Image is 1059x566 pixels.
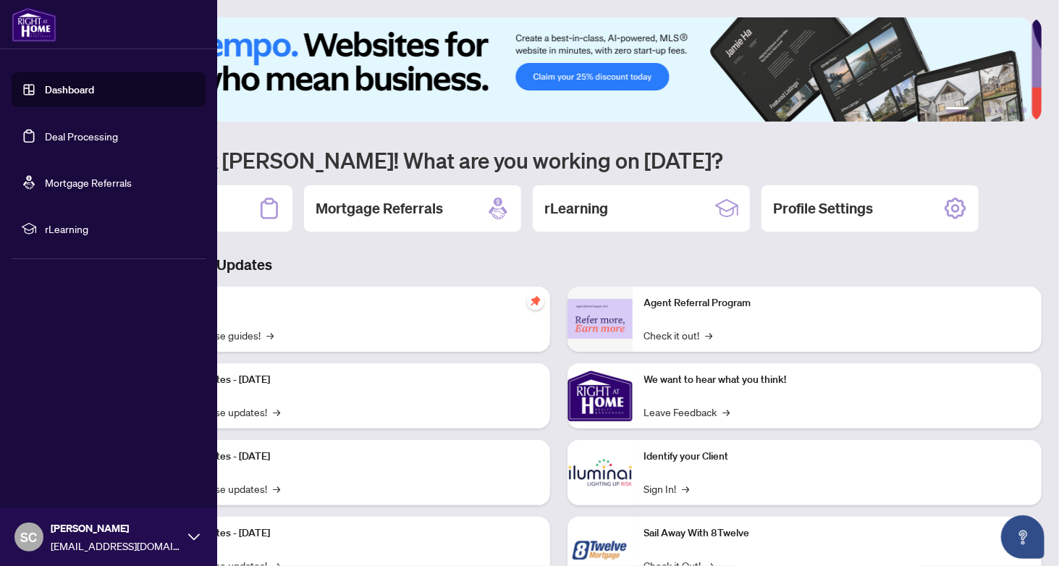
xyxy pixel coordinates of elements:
p: Identify your Client [644,449,1031,465]
p: We want to hear what you think! [644,372,1031,388]
span: rLearning [45,221,195,237]
span: pushpin [527,292,544,310]
h1: Welcome back [PERSON_NAME]! What are you working on [DATE]? [75,146,1042,174]
img: Slide 0 [75,17,1031,122]
p: Platform Updates - [DATE] [152,449,539,465]
span: → [723,404,730,420]
button: 5 [1010,107,1016,113]
img: We want to hear what you think! [568,363,633,428]
h2: Profile Settings [773,198,873,219]
button: 2 [975,107,981,113]
button: 6 [1021,107,1027,113]
img: Agent Referral Program [568,299,633,339]
span: → [706,327,713,343]
span: → [273,481,280,497]
a: Check it out!→ [644,327,713,343]
a: Mortgage Referrals [45,176,132,189]
span: [EMAIL_ADDRESS][DOMAIN_NAME] [51,538,181,554]
span: → [266,327,274,343]
p: Self-Help [152,295,539,311]
button: 3 [987,107,992,113]
a: Deal Processing [45,130,118,143]
span: [PERSON_NAME] [51,520,181,536]
span: → [273,404,280,420]
h2: Mortgage Referrals [316,198,443,219]
button: 4 [998,107,1004,113]
p: Agent Referral Program [644,295,1031,311]
p: Sail Away With 8Twelve [644,525,1031,541]
img: Identify your Client [568,440,633,505]
button: Open asap [1001,515,1045,559]
button: 1 [946,107,969,113]
p: Platform Updates - [DATE] [152,525,539,541]
a: Leave Feedback→ [644,404,730,420]
span: → [683,481,690,497]
span: SC [21,527,38,547]
p: Platform Updates - [DATE] [152,372,539,388]
h3: Brokerage & Industry Updates [75,255,1042,275]
a: Dashboard [45,83,94,96]
a: Sign In!→ [644,481,690,497]
img: logo [12,7,56,42]
h2: rLearning [544,198,608,219]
